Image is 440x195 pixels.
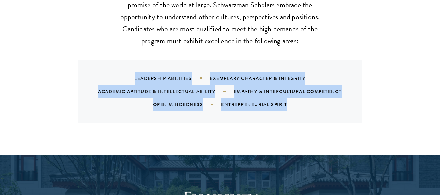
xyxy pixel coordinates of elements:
div: Leadership Abilities [135,75,210,82]
div: Open Mindedness [153,101,221,108]
div: Empathy & Intercultural Competency [234,88,358,95]
div: Academic Aptitude & Intellectual Ability [98,88,234,95]
div: Entrepreneurial Spirit [221,101,303,108]
div: Exemplary Character & Integrity [210,75,322,82]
